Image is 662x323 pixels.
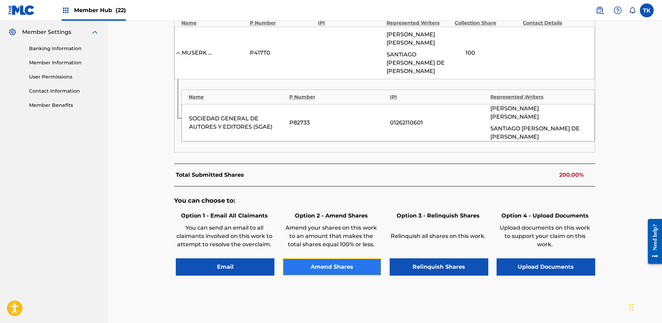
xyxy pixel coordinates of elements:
[283,212,380,220] h6: Option 2 - Amend Shares
[611,3,625,17] div: Help
[175,49,182,56] img: expand-cell-toggle
[387,50,451,75] span: SANTIAGO [PERSON_NAME] DE [PERSON_NAME]
[593,3,607,17] a: Public Search
[390,93,487,101] div: IPI
[497,212,593,220] h6: Option 4 - Upload Documents
[250,19,315,27] div: P Number
[390,119,487,127] div: 01262110601
[390,232,487,240] p: Relinquish all shares on this work.
[643,214,662,269] iframe: Resource Center
[29,73,99,81] a: User Permissions
[614,6,622,15] img: help
[387,19,451,27] div: Represented Writers
[62,6,70,15] img: Top Rightsholders
[559,171,584,179] p: 200.00%
[455,19,519,27] div: Collection Share
[387,30,451,47] span: [PERSON_NAME] [PERSON_NAME]
[176,212,273,220] h6: Option 1 - Email All Claimants
[629,7,636,14] div: Notifications
[289,93,387,101] div: P Number
[596,6,604,15] img: search
[29,102,99,109] a: Member Benefits
[91,28,99,36] img: expand
[176,224,273,249] p: You can send an email to all claimants involved on this work to attempt to resolve the overclaim.
[490,104,587,121] span: [PERSON_NAME] [PERSON_NAME]
[629,297,634,317] div: Drag
[390,258,488,276] button: Relinquish Shares
[283,258,381,276] button: Amend Shares
[176,258,274,276] button: Email
[318,19,383,27] div: IPI
[490,124,587,141] span: SANTIAGO [PERSON_NAME] DE [PERSON_NAME]
[174,197,595,205] h5: You can choose to:
[29,59,99,66] a: Member Information
[390,212,487,220] h6: Option 3 - Relinquish Shares
[523,19,588,27] div: Contact Details
[74,6,126,14] span: Member Hub
[29,45,99,52] a: Banking Information
[8,5,35,15] img: MLC Logo
[176,171,244,179] p: Total Submitted Shares
[8,28,17,36] img: Member Settings
[627,290,662,323] iframe: Chat Widget
[490,93,588,101] div: Represented Writers
[640,3,654,17] div: User Menu
[181,19,246,27] div: Name
[289,119,386,127] div: P82733
[497,224,593,249] p: Upload documents on this work to support your claim on this work.
[116,7,126,13] span: (22)
[22,28,71,36] span: Member Settings
[283,224,380,249] p: Amend your shares on this work to an amount that makes the total shares equal 100% or less.
[189,114,286,131] div: SOCIEDAD GENERAL DE AUTORES Y EDITORES (SGAE)
[189,93,286,101] div: Name
[497,258,595,276] button: Upload Documents
[29,87,99,95] a: Contact Information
